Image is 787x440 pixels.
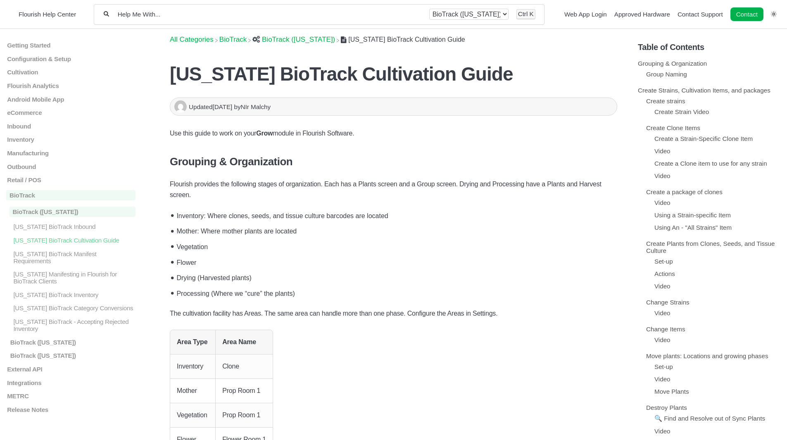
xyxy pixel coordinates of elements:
p: [US_STATE] BioTrack Category Conversions [12,304,136,312]
a: Grouping & Organization [638,60,707,67]
a: BioTrack ([US_STATE]) [6,207,136,217]
a: Destroy Plants [646,404,687,411]
a: Contact Support navigation item [678,11,723,18]
a: BioTrack [6,190,136,200]
p: Mother [177,385,209,396]
span: ​BioTrack [219,36,247,44]
a: Configuration & Setup [6,55,136,62]
p: [US_STATE] BioTrack Manifest Requirements [12,250,136,264]
a: Change Items [646,326,685,333]
strong: Area Type [177,338,207,345]
a: Using An - "All Strains" Item [654,224,732,231]
a: Flourish Analytics [6,82,136,89]
li: Inventory: Where clones, seeds, and tissue culture barcodes are located [174,207,617,223]
a: Inbound [6,123,136,130]
time: [DATE] [212,103,232,110]
a: Set-up [654,258,673,265]
p: BioTrack ([US_STATE]) [10,352,136,359]
img: Flourish Help Center Logo [10,9,14,20]
a: Video [654,376,670,383]
li: Processing (Where we “cure” the plants) [174,285,617,300]
p: Clone [222,361,266,372]
a: Flourish Help Center [10,9,76,20]
a: External API [6,366,136,373]
span: NIr Malchy [241,103,271,110]
a: BioTrack [219,36,247,43]
p: Vegetation [177,410,209,421]
a: [US_STATE] Manifesting in Flourish for BioTrack Clients [6,271,136,285]
li: Vegetation [174,238,617,254]
a: BioTrack ([US_STATE]) [6,338,136,345]
p: Retail / POS [6,176,136,183]
span: [US_STATE] BioTrack Cultivation Guide [348,36,465,43]
a: BioTrack ([US_STATE]) [6,352,136,359]
p: BioTrack ([US_STATE]) [10,338,136,345]
a: Video [654,309,670,316]
span: ​BioTrack ([US_STATE]) [262,36,335,44]
p: Prop Room 1 [222,385,266,396]
h3: Grouping & Organization [170,155,617,168]
p: BioTrack ([US_STATE]) [10,207,136,217]
li: Contact desktop [728,9,766,20]
p: [US_STATE] BioTrack Inbound [12,223,136,230]
a: [US_STATE] BioTrack Cultivation Guide [6,237,136,244]
strong: Grow [256,130,273,137]
a: Manufacturing [6,150,136,157]
a: Create a Strain-Specific Clone Item [654,135,753,142]
a: Create a Clone item to use for any strain [654,160,767,167]
a: Cultivation [6,69,136,76]
p: [US_STATE] BioTrack Cultivation Guide [12,237,136,244]
a: Outbound [6,163,136,170]
input: Help Me With... [117,10,421,18]
a: Create Plants from Clones, Seeds, and Tissue Culture [646,240,775,254]
span: Updated [189,103,234,110]
a: Getting Started [6,42,136,49]
a: [US_STATE] BioTrack Inventory [6,291,136,298]
a: METRC [6,392,136,400]
span: All Categories [170,36,214,44]
p: Release Notes [6,406,136,413]
li: Flower [174,254,617,269]
a: Group Naming [646,71,687,78]
p: Use this guide to work on your module in Flourish Software. [170,128,617,139]
a: [US_STATE] BioTrack Category Conversions [6,304,136,312]
p: [US_STATE] Manifesting in Flourish for BioTrack Clients [12,271,136,285]
a: Create Strain Video [654,108,709,115]
a: Move plants: Locations and growing phases [646,352,768,359]
p: [US_STATE] BioTrack Inventory [12,291,136,298]
kbd: Ctrl [518,10,528,17]
p: Flourish provides the following stages of organization. Each has a Plants screen and a Group scre... [170,179,617,200]
a: Switch dark mode setting [771,10,777,17]
a: Approved Hardware navigation item [614,11,670,18]
a: [US_STATE] BioTrack Manifest Requirements [6,250,136,264]
kbd: K [530,10,534,17]
a: Video [654,283,670,290]
a: [US_STATE] BioTrack Inbound [6,223,136,230]
a: Integrations [6,379,136,386]
a: Android Mobile App [6,95,136,102]
a: BioTrack (Connecticut) [252,36,335,43]
a: Video [654,147,670,155]
li: Mother: Where mother plants are located [174,223,617,238]
a: Create Clone Items [646,124,700,131]
a: 🔍 Find and Resolve out of Sync Plants [654,415,765,422]
a: Actions [654,270,675,277]
li: Drying (Harvested plants) [174,269,617,285]
p: Inventory [177,361,209,372]
a: Video [654,199,670,206]
a: Create a package of clones [646,188,723,195]
strong: Area Name [222,338,256,345]
a: Create strains [646,98,685,105]
p: The cultivation facility has Areas. The same area can handle more than one phase. Configure the A... [170,308,617,319]
p: Prop Room 1 [222,410,266,421]
img: NIr Malchy [174,100,187,113]
a: Change Strains [646,299,690,306]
